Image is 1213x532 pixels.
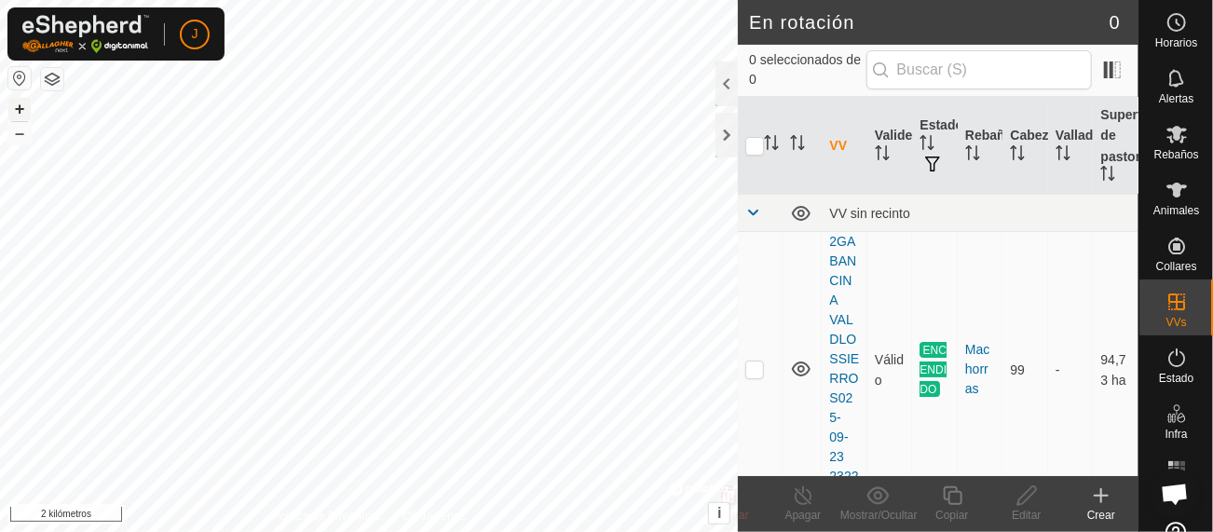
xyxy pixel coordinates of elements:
button: – [8,122,31,144]
font: Apagar [785,509,822,522]
font: – [15,123,24,143]
font: Eliminar [708,509,748,522]
font: + [15,99,25,118]
button: i [709,503,729,524]
font: Crear [1087,509,1115,522]
font: 0 seleccionados de 0 [749,52,861,87]
img: Logotipo de Gallagher [22,15,149,53]
font: 0 [1110,12,1120,33]
font: Infra [1165,428,1187,441]
font: VV sin recinto [829,206,909,221]
p-sorticon: Activar para ordenar [965,148,980,163]
font: Machorras [965,342,989,396]
button: + [8,98,31,120]
font: i [717,505,721,521]
font: Horarios [1155,36,1197,49]
p-sorticon: Activar para ordenar [1056,148,1070,163]
font: Editar [1012,509,1041,522]
font: 94,73 ha [1100,351,1125,387]
font: VV [829,138,847,153]
a: 2GABANCINA VALDLOSSIERROS025-09-23 232215 [829,234,859,503]
font: En rotación [749,12,854,33]
font: - [1056,361,1060,376]
p-sorticon: Activar para ordenar [1010,148,1025,163]
font: Animales [1153,204,1199,217]
font: Mostrar/Ocultar [840,509,918,522]
font: 99 [1010,361,1025,376]
font: Política de Privacidad [273,510,380,523]
font: Estado [920,117,963,132]
p-sorticon: Activar para ordenar [790,138,805,153]
font: Copiar [935,509,968,522]
p-sorticon: Activar para ordenar [875,148,890,163]
font: VVs [1165,316,1186,329]
font: Contáctenos [402,510,465,523]
a: Política de Privacidad [273,508,380,525]
p-sorticon: Activar para ordenar [920,138,934,153]
p-sorticon: Activar para ordenar [1100,169,1115,184]
font: Collares [1155,260,1196,273]
font: Alertas [1159,92,1193,105]
font: Cabezas [1010,128,1063,143]
font: Vallado [1056,128,1101,143]
button: Capas del Mapa [41,68,63,90]
input: Buscar (S) [866,50,1092,89]
font: J [192,26,198,41]
font: Rebaño [965,128,1013,143]
font: Validez [875,128,919,143]
font: Rebaños [1153,148,1198,161]
button: Restablecer Mapa [8,67,31,89]
font: Estado [1159,372,1193,385]
p-sorticon: Activar para ordenar [764,138,779,153]
font: Superficie de pastoreo [1100,107,1164,163]
font: ENCENDIDO [920,344,947,396]
div: Chat abierto [1150,469,1200,519]
a: Contáctenos [402,508,465,525]
font: Válido [875,351,904,387]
